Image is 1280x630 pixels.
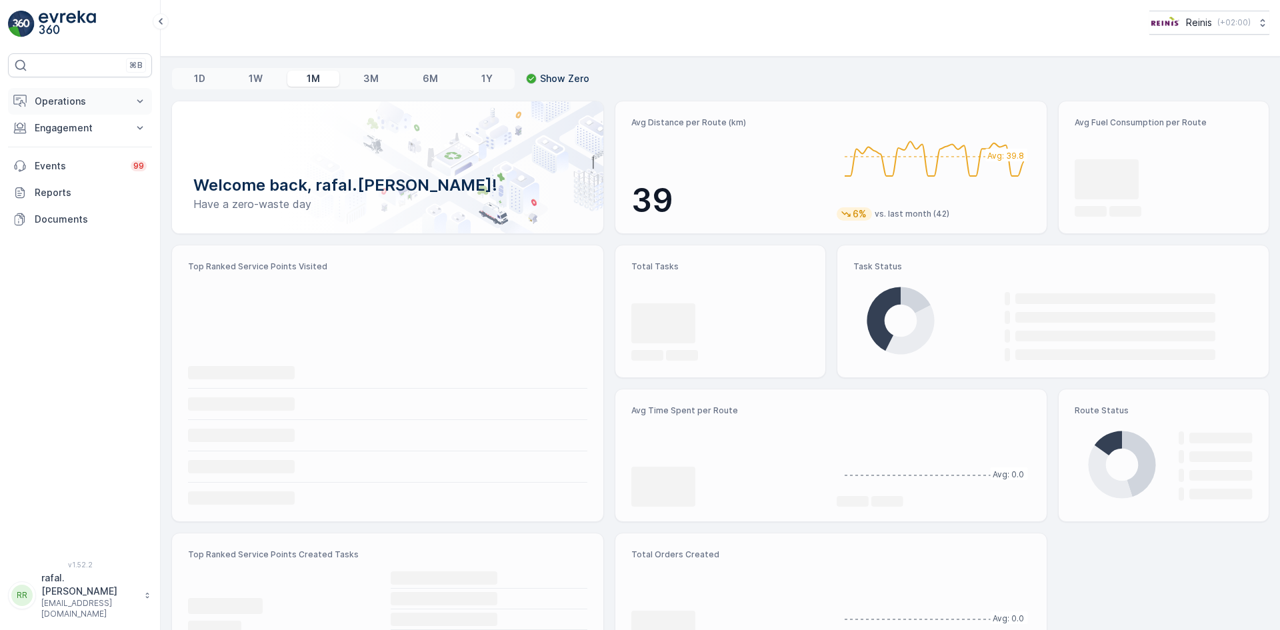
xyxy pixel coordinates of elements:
a: Documents [8,206,152,233]
p: Events [35,159,123,173]
span: v 1.52.2 [8,561,152,569]
p: Total Orders Created [631,549,826,560]
p: ⌘B [129,60,143,71]
p: 1D [194,72,205,85]
p: 6% [851,207,868,221]
p: ( +02:00 ) [1217,17,1251,28]
p: Reinis [1186,16,1212,29]
p: Engagement [35,121,125,135]
p: Reports [35,186,147,199]
button: RRrafal.[PERSON_NAME][EMAIL_ADDRESS][DOMAIN_NAME] [8,571,152,619]
p: 6M [423,72,438,85]
p: [EMAIL_ADDRESS][DOMAIN_NAME] [41,598,137,619]
button: Operations [8,88,152,115]
p: 3M [363,72,379,85]
p: 1W [249,72,263,85]
p: Total Tasks [631,261,809,272]
a: Reports [8,179,152,206]
p: 39 [631,181,826,221]
p: Top Ranked Service Points Visited [188,261,587,272]
p: Top Ranked Service Points Created Tasks [188,549,587,560]
p: Show Zero [540,72,589,85]
p: rafal.[PERSON_NAME] [41,571,137,598]
a: Events99 [8,153,152,179]
p: Avg Fuel Consumption per Route [1075,117,1253,128]
p: Have a zero-waste day [193,196,582,212]
p: 1Y [481,72,493,85]
p: Documents [35,213,147,226]
p: Avg Distance per Route (km) [631,117,826,128]
p: vs. last month (42) [875,209,949,219]
button: Engagement [8,115,152,141]
p: Welcome back, rafal.[PERSON_NAME]! [193,175,582,196]
img: logo_light-DOdMpM7g.png [39,11,96,37]
p: 1M [307,72,320,85]
img: Reinis-Logo-Vrijstaand_Tekengebied-1-copy2_aBO4n7j.png [1149,15,1181,30]
p: Task Status [853,261,1253,272]
button: Reinis(+02:00) [1149,11,1269,35]
p: Route Status [1075,405,1253,416]
p: Operations [35,95,125,108]
p: Avg Time Spent per Route [631,405,826,416]
div: RR [11,585,33,606]
img: logo [8,11,35,37]
p: 99 [133,161,144,171]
